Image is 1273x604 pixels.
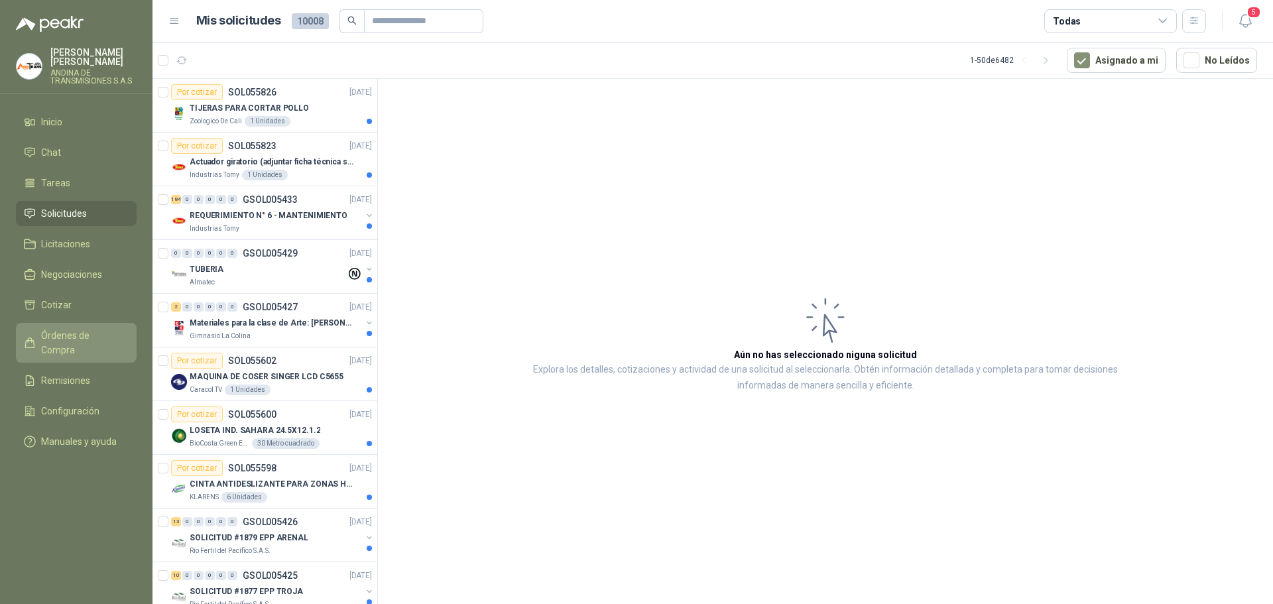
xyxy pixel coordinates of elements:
[349,140,372,152] p: [DATE]
[190,424,320,437] p: LOSETA IND. SAHARA 24.5X12.1.2
[216,249,226,258] div: 0
[182,302,192,312] div: 0
[171,374,187,390] img: Company Logo
[190,277,215,288] p: Almatec
[171,138,223,154] div: Por cotizar
[511,362,1140,394] p: Explora los detalles, cotizaciones y actividad de una solicitud al seleccionarla. Obtén informaci...
[194,249,204,258] div: 0
[16,262,137,287] a: Negociaciones
[190,492,219,503] p: KLARENS
[242,170,288,180] div: 1 Unidades
[243,302,298,312] p: GSOL005427
[41,298,72,312] span: Cotizar
[171,299,375,341] a: 2 0 0 0 0 0 GSOL005427[DATE] Company LogoMateriales para la clase de Arte: [PERSON_NAME]Gimnasio ...
[171,245,375,288] a: 0 0 0 0 0 0 GSOL005429[DATE] Company LogoTUBERIAAlmatec
[50,69,137,85] p: ANDINA DE TRANSMISIONES S.A.S
[228,410,276,419] p: SOL055600
[227,302,237,312] div: 0
[16,231,137,257] a: Licitaciones
[349,516,372,528] p: [DATE]
[243,195,298,204] p: GSOL005433
[171,249,181,258] div: 0
[171,159,187,175] img: Company Logo
[41,176,70,190] span: Tareas
[16,429,137,454] a: Manuales y ayuda
[243,571,298,580] p: GSOL005425
[16,109,137,135] a: Inicio
[1176,48,1257,73] button: No Leídos
[349,194,372,206] p: [DATE]
[216,302,226,312] div: 0
[228,141,276,151] p: SOL055823
[228,463,276,473] p: SOL055598
[190,331,251,341] p: Gimnasio La Colina
[152,133,377,186] a: Por cotizarSOL055823[DATE] Company LogoActuador giratorio (adjuntar ficha técnica si es diferente...
[227,195,237,204] div: 0
[17,54,42,79] img: Company Logo
[349,462,372,475] p: [DATE]
[171,267,187,282] img: Company Logo
[190,317,355,330] p: Materiales para la clase de Arte: [PERSON_NAME]
[171,535,187,551] img: Company Logo
[292,13,329,29] span: 10008
[171,213,187,229] img: Company Logo
[152,401,377,455] a: Por cotizarSOL055600[DATE] Company LogoLOSETA IND. SAHARA 24.5X12.1.2BioCosta Green Energy S.A.S3...
[190,438,249,449] p: BioCosta Green Energy S.A.S
[190,478,355,491] p: CINTA ANTIDESLIZANTE PARA ZONAS HUMEDAS
[182,249,192,258] div: 0
[171,406,223,422] div: Por cotizar
[41,434,117,449] span: Manuales y ayuda
[16,16,84,32] img: Logo peakr
[41,373,90,388] span: Remisiones
[196,11,281,30] h1: Mis solicitudes
[216,195,226,204] div: 0
[152,455,377,509] a: Por cotizarSOL055598[DATE] Company LogoCINTA ANTIDESLIZANTE PARA ZONAS HUMEDASKLARENS6 Unidades
[182,571,192,580] div: 0
[205,195,215,204] div: 0
[182,517,192,526] div: 0
[171,571,181,580] div: 10
[190,371,343,383] p: MAQUINA DE COSER SINGER LCD C5655
[41,404,99,418] span: Configuración
[41,328,124,357] span: Órdenes de Compra
[205,517,215,526] div: 0
[243,249,298,258] p: GSOL005429
[16,368,137,393] a: Remisiones
[171,481,187,497] img: Company Logo
[16,170,137,196] a: Tareas
[190,210,347,222] p: REQUERIMIENTO N° 6 - MANTENIMIENTO
[171,353,223,369] div: Por cotizar
[1067,48,1166,73] button: Asignado a mi
[190,170,239,180] p: Industrias Tomy
[216,517,226,526] div: 0
[1233,9,1257,33] button: 5
[190,116,242,127] p: Zoologico De Cali
[171,84,223,100] div: Por cotizar
[970,50,1056,71] div: 1 - 50 de 6482
[190,263,223,276] p: TUBERIA
[228,356,276,365] p: SOL055602
[190,385,222,395] p: Caracol TV
[16,323,137,363] a: Órdenes de Compra
[190,546,271,556] p: Rio Fertil del Pacífico S.A.S.
[194,571,204,580] div: 0
[171,302,181,312] div: 2
[171,320,187,336] img: Company Logo
[50,48,137,66] p: [PERSON_NAME] [PERSON_NAME]
[349,408,372,421] p: [DATE]
[216,571,226,580] div: 0
[190,156,355,168] p: Actuador giratorio (adjuntar ficha técnica si es diferente a festo)
[182,195,192,204] div: 0
[41,237,90,251] span: Licitaciones
[1246,6,1261,19] span: 5
[252,438,320,449] div: 30 Metro cuadrado
[245,116,290,127] div: 1 Unidades
[171,514,375,556] a: 13 0 0 0 0 0 GSOL005426[DATE] Company LogoSOLICITUD #1879 EPP ARENALRio Fertil del Pacífico S.A.S.
[16,201,137,226] a: Solicitudes
[227,249,237,258] div: 0
[349,570,372,582] p: [DATE]
[349,355,372,367] p: [DATE]
[227,517,237,526] div: 0
[190,585,303,598] p: SOLICITUD #1877 EPP TROJA
[194,195,204,204] div: 0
